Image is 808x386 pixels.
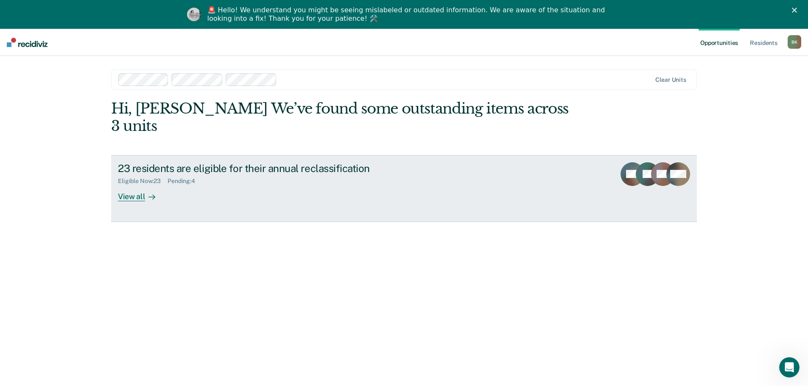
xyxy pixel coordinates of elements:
[168,178,202,185] div: Pending : 4
[111,155,697,222] a: 23 residents are eligible for their annual reclassificationEligible Now:23Pending:4View all
[187,8,201,21] img: Profile image for Kim
[7,38,48,47] img: Recidiviz
[118,185,165,201] div: View all
[111,100,580,135] div: Hi, [PERSON_NAME] We’ve found some outstanding items across 3 units
[748,29,779,56] a: Residents
[207,6,608,23] div: 🚨 Hello! We understand you might be seeing mislabeled or outdated information. We are aware of th...
[779,357,800,378] iframe: Intercom live chat
[788,35,801,49] button: BK
[699,29,740,56] a: Opportunities
[118,162,416,175] div: 23 residents are eligible for their annual reclassification
[655,76,686,83] div: Clear units
[792,8,800,13] div: Close
[788,35,801,49] div: B K
[118,178,168,185] div: Eligible Now : 23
